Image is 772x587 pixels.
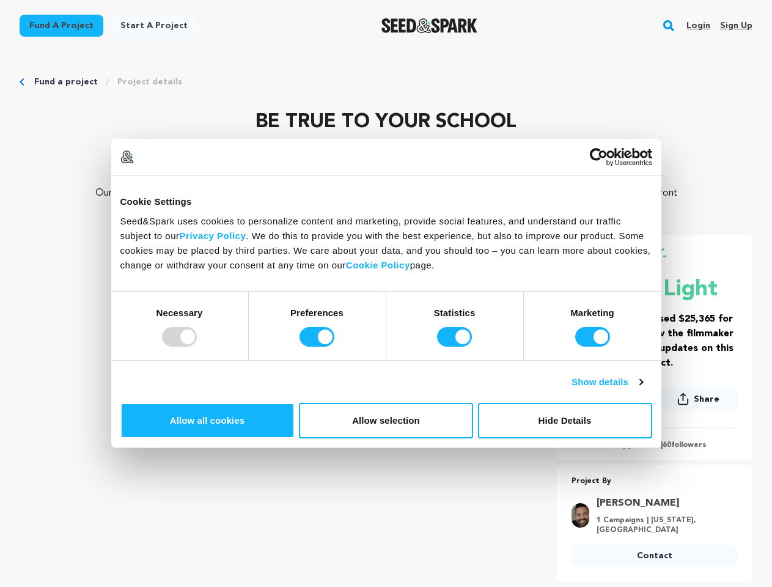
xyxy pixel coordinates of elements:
p: 1 Campaigns | [US_STATE], [GEOGRAPHIC_DATA] [597,515,730,535]
strong: Marketing [570,307,614,317]
button: Hide Details [478,403,652,438]
a: Usercentrics Cookiebot - opens in a new window [545,148,652,166]
a: Privacy Policy [180,230,246,240]
a: Goto Frank Harts profile [597,496,730,511]
img: logo [120,150,134,164]
p: Our film is about not taking your gifts for granted, and respecting the power of education. We ai... [93,186,679,215]
a: Start a project [111,15,197,37]
img: d57b25a366908f51.jpg [572,503,589,528]
div: Seed&Spark uses cookies to personalize content and marketing, provide social features, and unders... [120,213,652,272]
a: Cookie Policy [346,259,410,270]
a: Show details [572,375,642,389]
div: Cookie Settings [120,194,652,209]
button: Allow selection [299,403,473,438]
strong: Preferences [290,307,344,317]
img: Seed&Spark Logo Dark Mode [381,18,477,33]
button: Share [658,388,738,410]
a: Project details [117,76,182,88]
div: Breadcrumb [20,76,752,88]
button: Allow all cookies [120,403,295,438]
p: BE TRUE TO YOUR SCHOOL [20,108,752,137]
a: Fund a project [34,76,98,88]
p: [US_STATE][GEOGRAPHIC_DATA], [US_STATE] | Film Short [20,147,752,161]
a: Contact [572,545,738,567]
span: 60 [663,441,671,449]
a: Seed&Spark Homepage [381,18,477,33]
a: Sign up [720,16,752,35]
p: Project By [572,474,738,489]
a: Fund a project [20,15,103,37]
strong: Statistics [434,307,476,317]
strong: Necessary [156,307,203,317]
span: Share [694,393,719,405]
a: Login [686,16,710,35]
p: Comedy, Thriller [20,161,752,176]
span: Share [658,388,738,415]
